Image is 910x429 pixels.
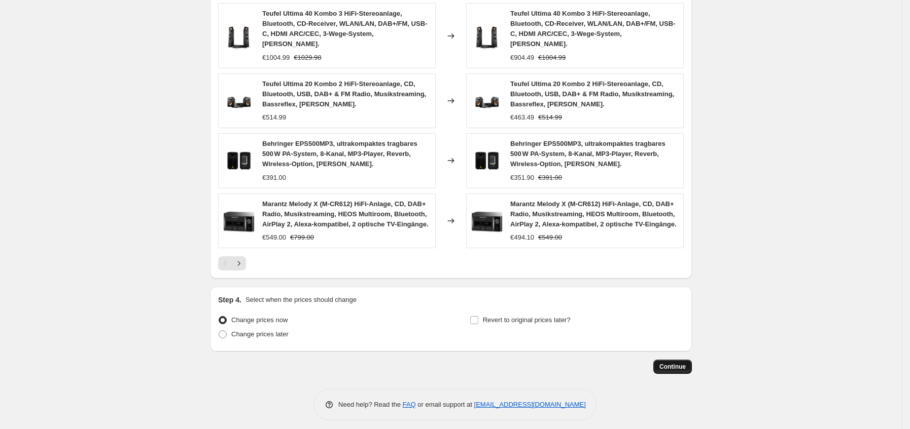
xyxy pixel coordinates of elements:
[231,316,288,324] span: Change prices now
[653,360,692,374] button: Continue
[416,401,474,408] span: or email support at
[262,140,417,168] span: Behringer EPS500MP3, ultrakompaktes tragbares 500 W PA-System, 8-Kanal, MP3-Player, Reverb, Wirel...
[231,330,289,338] span: Change prices later
[538,112,562,123] strike: €514.99
[510,80,674,108] span: Teufel Ultima 20 Kombo 2 HiFi-Stereoanlage, CD, Bluetooth, USB, DAB+ & FM Radio, Musikstreaming, ...
[403,401,416,408] a: FAQ
[510,232,534,243] div: €494.10
[232,256,246,270] button: Next
[510,200,677,228] span: Marantz Melody X (M-CR612) HiFi-Anlage, CD, DAB+ Radio, Musikstreaming, HEOS Multiroom, Bluetooth...
[659,363,686,371] span: Continue
[246,295,357,305] p: Select when the prices should change
[472,21,502,51] img: 61Aqx_VsmhL_80x.jpg
[510,53,534,63] div: €904.49
[224,145,254,176] img: 51p9p3IUwKL_80x.jpg
[262,10,427,48] span: Teufel Ultima 40 Kombo 3 HiFi-Stereoanlage, Bluetooth, CD-Receiver, WLAN/LAN, DAB+/FM, USB-C, HDM...
[510,140,666,168] span: Behringer EPS500MP3, ultrakompaktes tragbares 500 W PA-System, 8-Kanal, MP3-Player, Reverb, Wirel...
[262,173,286,183] div: €391.00
[224,86,254,116] img: 51O1VvL3VIL_80x.jpg
[262,112,286,123] div: €514.99
[538,53,566,63] strike: €1004.99
[538,173,562,183] strike: €391.00
[483,316,571,324] span: Revert to original prices later?
[218,295,241,305] h2: Step 4.
[224,206,254,236] img: 51u7-fY1lpL_80x.jpg
[290,232,314,243] strike: €799.00
[472,206,502,236] img: 51u7-fY1lpL_80x.jpg
[474,401,586,408] a: [EMAIL_ADDRESS][DOMAIN_NAME]
[510,112,534,123] div: €463.49
[294,53,321,63] strike: €1029.98
[262,232,286,243] div: €549.00
[224,21,254,51] img: 61Aqx_VsmhL_80x.jpg
[472,86,502,116] img: 51O1VvL3VIL_80x.jpg
[218,256,246,270] nav: Pagination
[262,53,290,63] div: €1004.99
[262,80,426,108] span: Teufel Ultima 20 Kombo 2 HiFi-Stereoanlage, CD, Bluetooth, USB, DAB+ & FM Radio, Musikstreaming, ...
[538,232,562,243] strike: €549.00
[472,145,502,176] img: 51p9p3IUwKL_80x.jpg
[262,200,429,228] span: Marantz Melody X (M-CR612) HiFi-Anlage, CD, DAB+ Radio, Musikstreaming, HEOS Multiroom, Bluetooth...
[338,401,403,408] span: Need help? Read the
[510,173,534,183] div: €351.90
[510,10,675,48] span: Teufel Ultima 40 Kombo 3 HiFi-Stereoanlage, Bluetooth, CD-Receiver, WLAN/LAN, DAB+/FM, USB-C, HDM...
